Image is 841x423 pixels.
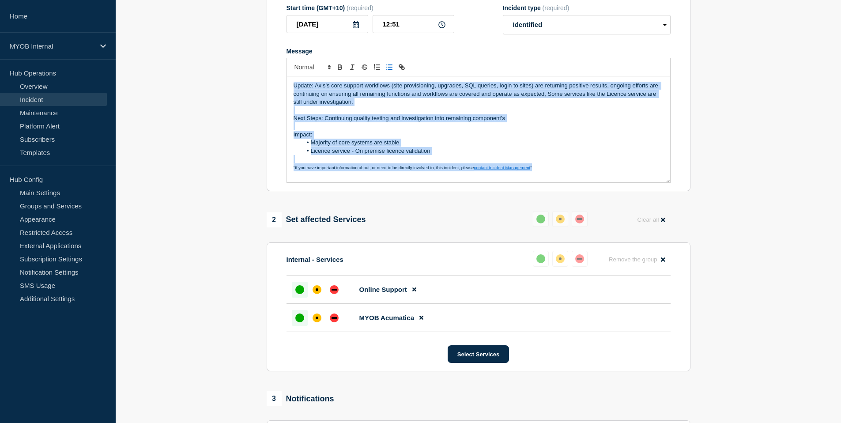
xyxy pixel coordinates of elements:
div: up [536,215,545,223]
span: (required) [543,4,569,11]
p: Next Steps: Continuing quality testing and investigation into remaining component's [294,114,664,122]
button: up [533,211,549,227]
p: Impact: [294,131,664,139]
span: " [530,165,532,170]
p: Update: Axis's core support workflows (site provisioning, upgrades, SQL queries, login to sites) ... [294,82,664,106]
div: Start time (GMT+10) [287,4,454,11]
button: Clear all [632,211,670,228]
button: down [572,211,588,227]
div: down [330,285,339,294]
span: MYOB Acumatica [359,314,414,321]
p: MYOB Internal [10,42,94,50]
div: Incident type [503,4,671,11]
button: Toggle link [396,62,408,72]
div: Message [287,76,670,182]
div: down [330,313,339,322]
div: down [575,254,584,263]
span: (required) [347,4,373,11]
div: Notifications [267,391,334,406]
button: Toggle italic text [346,62,358,72]
button: Toggle bulleted list [383,62,396,72]
li: Licence service - On premise licence validation [302,147,664,155]
p: Internal - Services [287,256,343,263]
span: Remove the group [609,256,657,263]
button: Select Services [448,345,509,363]
div: up [536,254,545,263]
div: affected [556,215,565,223]
div: up [295,285,304,294]
button: down [572,251,588,267]
button: Remove the group [603,251,671,268]
span: Font size [290,62,334,72]
div: Set affected Services [267,212,366,227]
li: Majority of core systems are stable [302,139,664,147]
input: HH:MM [373,15,454,33]
button: Toggle strikethrough text [358,62,371,72]
span: 3 [267,391,282,406]
select: Incident type [503,15,671,34]
div: affected [556,254,565,263]
div: affected [313,313,321,322]
span: 2 [267,212,282,227]
div: affected [313,285,321,294]
button: affected [552,251,568,267]
button: affected [552,211,568,227]
button: Toggle bold text [334,62,346,72]
div: Message [287,48,671,55]
div: up [295,313,304,322]
a: contact Incident Management [474,165,530,170]
div: down [575,215,584,223]
span: Online Support [359,286,407,293]
button: up [533,251,549,267]
button: Toggle ordered list [371,62,383,72]
input: YYYY-MM-DD [287,15,368,33]
span: "If you have important information about, or need to be directly involved in, this incident, please [294,165,474,170]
